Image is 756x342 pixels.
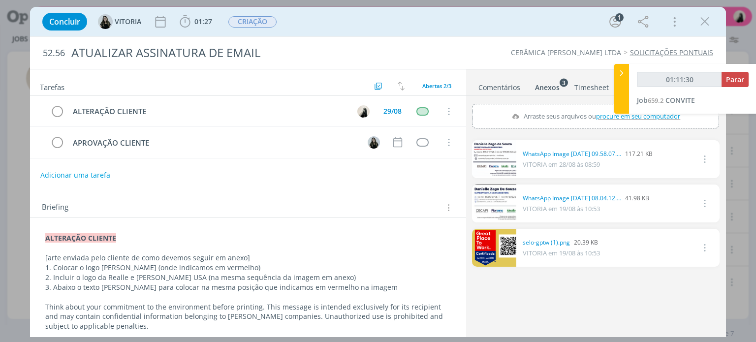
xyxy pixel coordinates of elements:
[422,82,451,90] span: Abertas 2/3
[523,204,600,213] span: VITORIA em 19/08 às 10:53
[30,7,725,337] div: dialog
[511,48,621,57] a: CERÂMICA [PERSON_NAME] LTDA
[67,41,430,65] div: ATUALIZAR ASSINATURA DE EMAIL
[560,78,568,87] sup: 3
[523,238,570,247] a: selo-gptw (1).png
[45,263,450,273] p: 1. Colocar o logo [PERSON_NAME] (onde indicamos em vermelho)
[98,14,141,29] button: VVITORIA
[194,17,212,26] span: 01:27
[597,112,681,121] span: procure em seu computador
[398,82,405,91] img: arrow-down-up.svg
[607,14,623,30] button: 1
[177,14,215,30] button: 01:27
[45,302,450,332] p: Think about your commitment to the environment before printing. This message is intended exclusiv...
[615,13,624,22] div: 1
[726,75,744,84] span: Parar
[523,249,600,257] span: VITORIA em 19/08 às 10:53
[648,96,663,105] span: 659.2
[115,18,141,25] span: VITORIA
[630,48,713,57] a: SOLICITAÇÕES PONTUAIS
[523,160,600,169] span: VITORIA em 28/08 às 08:59
[45,282,450,292] p: 3. Abaixo o texto [PERSON_NAME] para colocar na mesma posição que indicamos em vermelho na imagem
[68,105,348,118] div: ALTERAÇÃO CLIENTE
[68,137,358,149] div: APROVAÇÃO CLIENTE
[228,16,277,28] button: CRIAÇÃO
[43,48,65,59] span: 52.56
[383,108,402,115] div: 29/08
[368,136,380,149] img: V
[478,78,521,93] a: Comentários
[508,110,684,123] label: Arraste seus arquivos ou
[45,253,450,263] p: [arte enviada pelo cliente de como devemos seguir em anexo]
[637,95,695,105] a: Job659.2CONVITE
[535,83,560,93] div: Anexos
[42,201,68,214] span: Briefing
[665,95,695,105] span: CONVITE
[722,72,749,87] button: Parar
[523,194,649,203] div: 41.98 KB
[357,105,370,118] img: R
[40,80,64,92] span: Tarefas
[40,166,111,184] button: Adicionar uma tarefa
[574,78,609,93] a: Timesheet
[42,13,87,31] button: Concluir
[523,194,621,203] a: WhatsApp Image [DATE] 08.04.12.jpeg
[523,150,621,158] a: WhatsApp Image [DATE] 09.58.07.jpeg
[523,150,653,158] div: 117.21 KB
[45,233,116,243] strong: ALTERAÇÃO CLIENTE
[45,273,450,282] p: 2. Incluir o logo da Realle e [PERSON_NAME] USA (na mesma sequência da imagem em anexo)
[356,104,371,119] button: R
[49,18,80,26] span: Concluir
[523,238,600,247] div: 20.39 KB
[367,135,381,150] button: V
[98,14,113,29] img: V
